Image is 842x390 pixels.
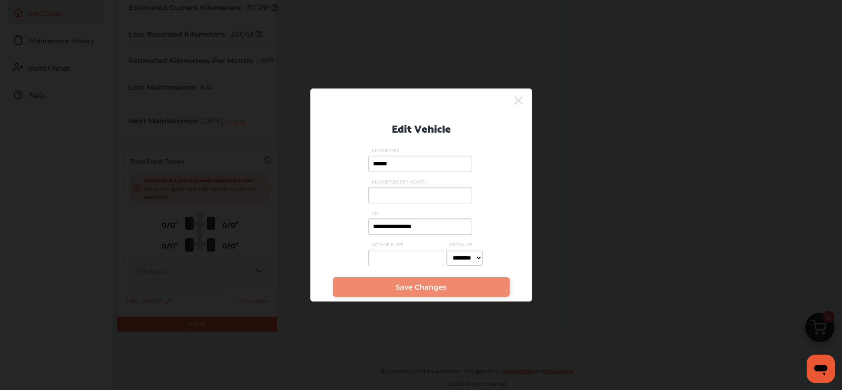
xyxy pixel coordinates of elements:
[368,250,444,266] input: LICENSE PLATE
[368,147,474,153] span: KILOMETERS
[368,210,474,216] span: VIN
[368,187,472,203] input: KILOMETERS PER MONTH
[368,241,446,248] span: LICENSE PLATE
[333,277,510,297] a: Save Changes
[368,218,472,235] input: VIN
[396,283,446,291] span: Save Changes
[368,179,474,185] span: KILOMETERS PER MONTH
[446,250,483,266] select: PROVINCE
[446,241,485,248] span: PROVINCE
[807,355,835,383] iframe: Button to launch messaging window
[368,156,472,172] input: KILOMETERS
[392,119,451,137] p: Edit Vehicle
